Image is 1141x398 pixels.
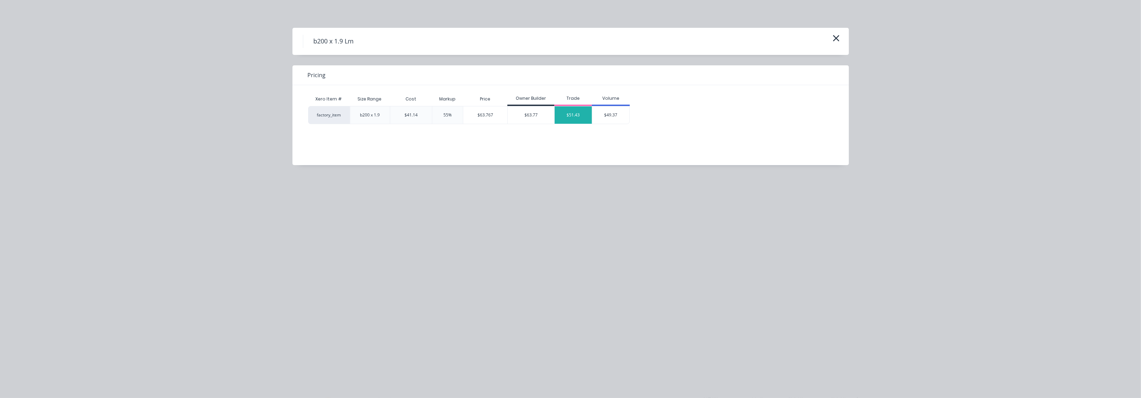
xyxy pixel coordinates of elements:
div: Volume [592,95,630,101]
div: $41.14 [404,112,418,118]
div: Trade [554,95,592,101]
div: Size Range [352,90,387,108]
div: Price [463,92,507,106]
div: $51.43 [555,106,592,124]
div: factory_item [308,106,350,124]
div: 55% [443,112,452,118]
div: b200 x 1.9 [360,112,380,118]
div: $63.77 [508,106,554,124]
div: Owner Builder [507,95,554,101]
h4: b200 x 1.9 Lm [303,35,364,48]
div: $49.37 [592,106,629,124]
div: Cost [390,92,432,106]
div: $63.767 [463,106,507,124]
span: Pricing [308,71,326,79]
div: Markup [432,92,463,106]
div: Xero Item # [308,92,350,106]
